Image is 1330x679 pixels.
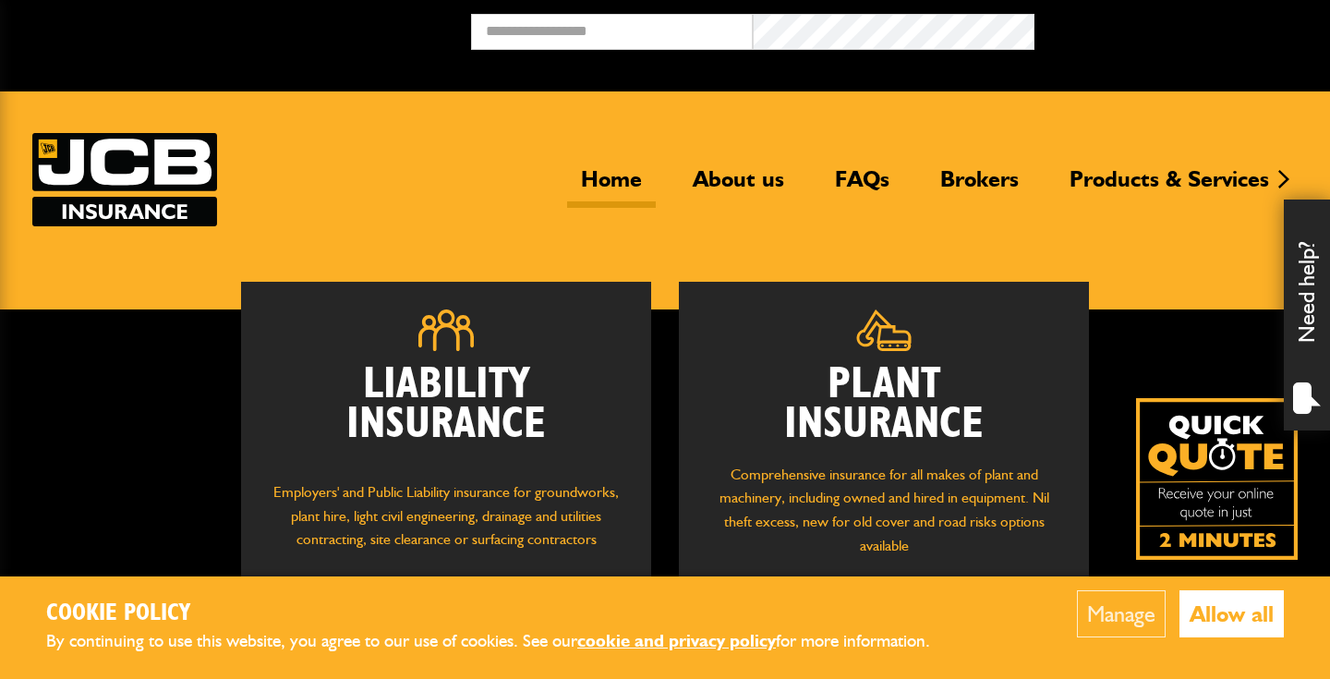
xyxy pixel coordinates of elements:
h2: Plant Insurance [707,365,1061,444]
a: FAQs [821,165,903,208]
button: Broker Login [1034,14,1316,42]
h2: Cookie Policy [46,600,961,628]
a: cookie and privacy policy [577,630,776,651]
p: By continuing to use this website, you agree to our use of cookies. See our for more information. [46,627,961,656]
a: Get your insurance quote isn just 2-minutes [1136,398,1298,560]
button: Allow all [1179,590,1284,637]
button: Manage [1077,590,1166,637]
h2: Liability Insurance [269,365,623,463]
p: Employers' and Public Liability insurance for groundworks, plant hire, light civil engineering, d... [269,480,623,569]
a: Products & Services [1056,165,1283,208]
a: About us [679,165,798,208]
a: Home [567,165,656,208]
div: Need help? [1284,200,1330,430]
a: Brokers [926,165,1033,208]
img: JCB Insurance Services logo [32,133,217,226]
a: JCB Insurance Services [32,133,217,226]
img: Quick Quote [1136,398,1298,560]
p: Comprehensive insurance for all makes of plant and machinery, including owned and hired in equipm... [707,463,1061,557]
